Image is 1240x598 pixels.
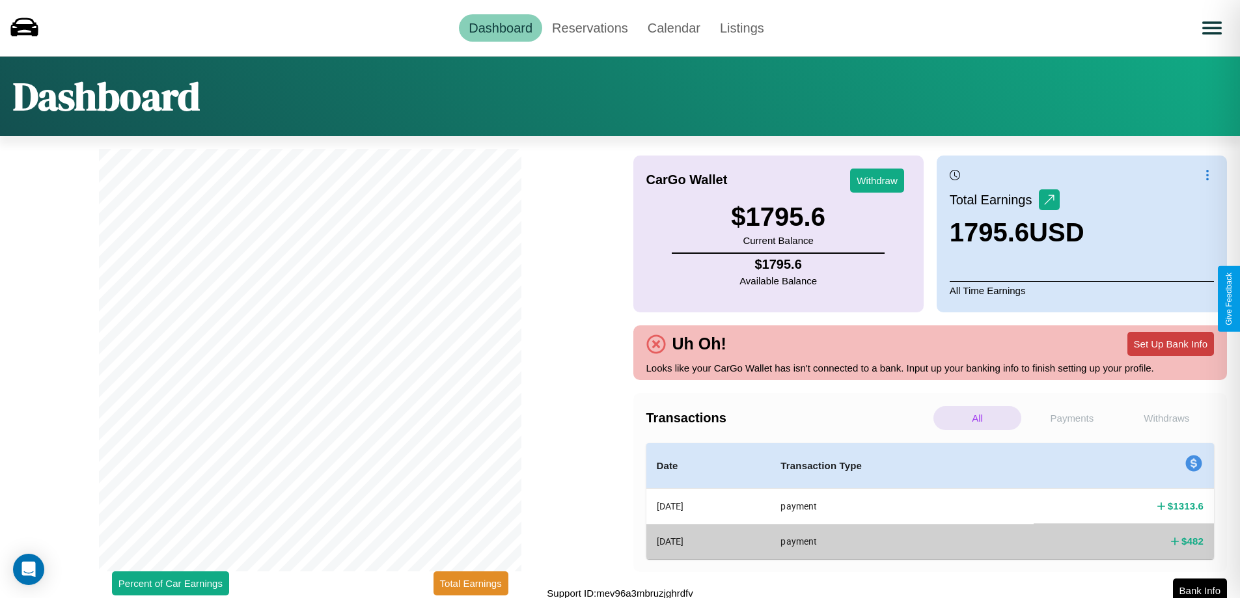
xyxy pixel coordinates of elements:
[646,411,930,426] h4: Transactions
[434,571,508,595] button: Total Earnings
[646,524,771,558] th: [DATE]
[731,232,825,249] p: Current Balance
[459,14,542,42] a: Dashboard
[950,281,1214,299] p: All Time Earnings
[710,14,774,42] a: Listings
[850,169,904,193] button: Withdraw
[13,70,200,123] h1: Dashboard
[950,218,1084,247] h3: 1795.6 USD
[1194,10,1230,46] button: Open menu
[731,202,825,232] h3: $ 1795.6
[638,14,710,42] a: Calendar
[933,406,1021,430] p: All
[646,172,728,187] h4: CarGo Wallet
[1028,406,1116,430] p: Payments
[1123,406,1211,430] p: Withdraws
[1168,499,1204,513] h4: $ 1313.6
[657,458,760,474] h4: Date
[112,571,229,595] button: Percent of Car Earnings
[542,14,638,42] a: Reservations
[646,359,1215,377] p: Looks like your CarGo Wallet has isn't connected to a bank. Input up your banking info to finish ...
[780,458,1023,474] h4: Transaction Type
[770,489,1034,524] th: payment
[770,524,1034,558] th: payment
[646,443,1215,559] table: simple table
[666,334,733,353] h4: Uh Oh!
[1127,332,1214,356] button: Set Up Bank Info
[739,257,817,272] h4: $ 1795.6
[1181,534,1204,548] h4: $ 482
[950,188,1039,211] p: Total Earnings
[1224,273,1233,325] div: Give Feedback
[646,489,771,524] th: [DATE]
[13,554,44,585] div: Open Intercom Messenger
[739,272,817,290] p: Available Balance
